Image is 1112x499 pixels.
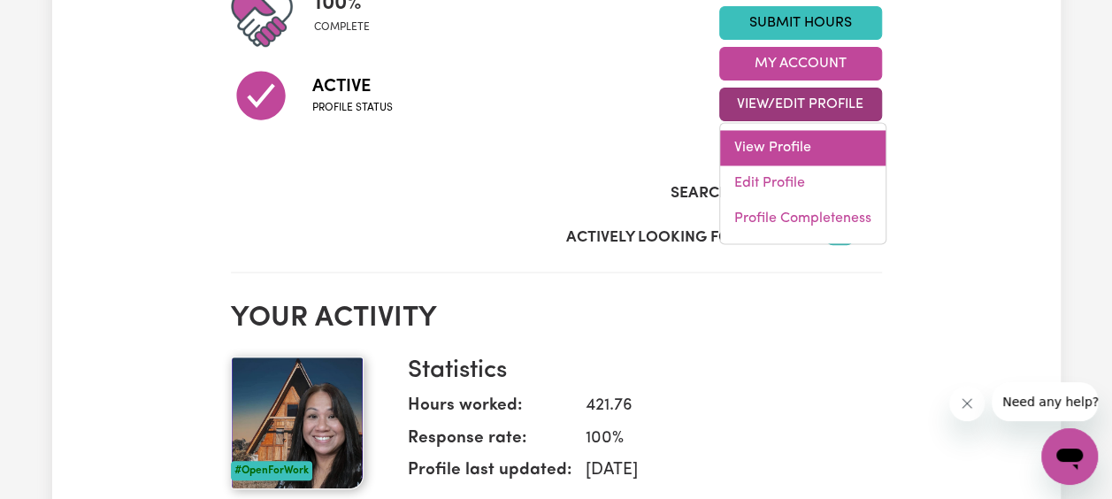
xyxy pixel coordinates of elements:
[231,461,312,480] div: #OpenForWork
[312,100,393,116] span: Profile status
[671,182,804,205] label: Search Visibility
[408,426,571,459] dt: Response rate:
[314,19,370,35] span: complete
[719,88,882,121] button: View/Edit Profile
[949,386,985,421] iframe: Close message
[11,12,107,27] span: Need any help?
[312,73,393,100] span: Active
[408,394,571,426] dt: Hours worked:
[571,426,868,452] dd: 100 %
[231,357,364,489] img: Your profile picture
[1041,428,1098,485] iframe: Button to launch messaging window
[231,302,882,335] h2: Your activity
[571,458,868,484] dd: [DATE]
[720,165,886,201] a: Edit Profile
[719,6,882,40] a: Submit Hours
[571,394,868,419] dd: 421.76
[408,357,868,387] h3: Statistics
[719,47,882,81] button: My Account
[720,130,886,165] a: View Profile
[719,122,886,244] div: View/Edit Profile
[566,226,804,249] label: Actively Looking for Clients
[408,458,571,491] dt: Profile last updated:
[720,201,886,236] a: Profile Completeness
[992,382,1098,421] iframe: Message from company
